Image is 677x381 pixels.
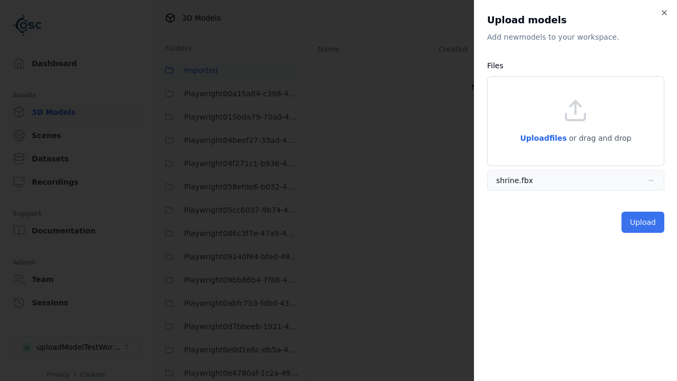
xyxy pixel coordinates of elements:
[567,132,632,144] p: or drag and drop
[487,13,664,28] h2: Upload models
[487,32,664,42] p: Add new model s to your workspace.
[487,61,504,70] label: Files
[496,175,533,186] div: shrine.fbx
[520,134,566,142] span: Upload files
[621,212,664,233] button: Upload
